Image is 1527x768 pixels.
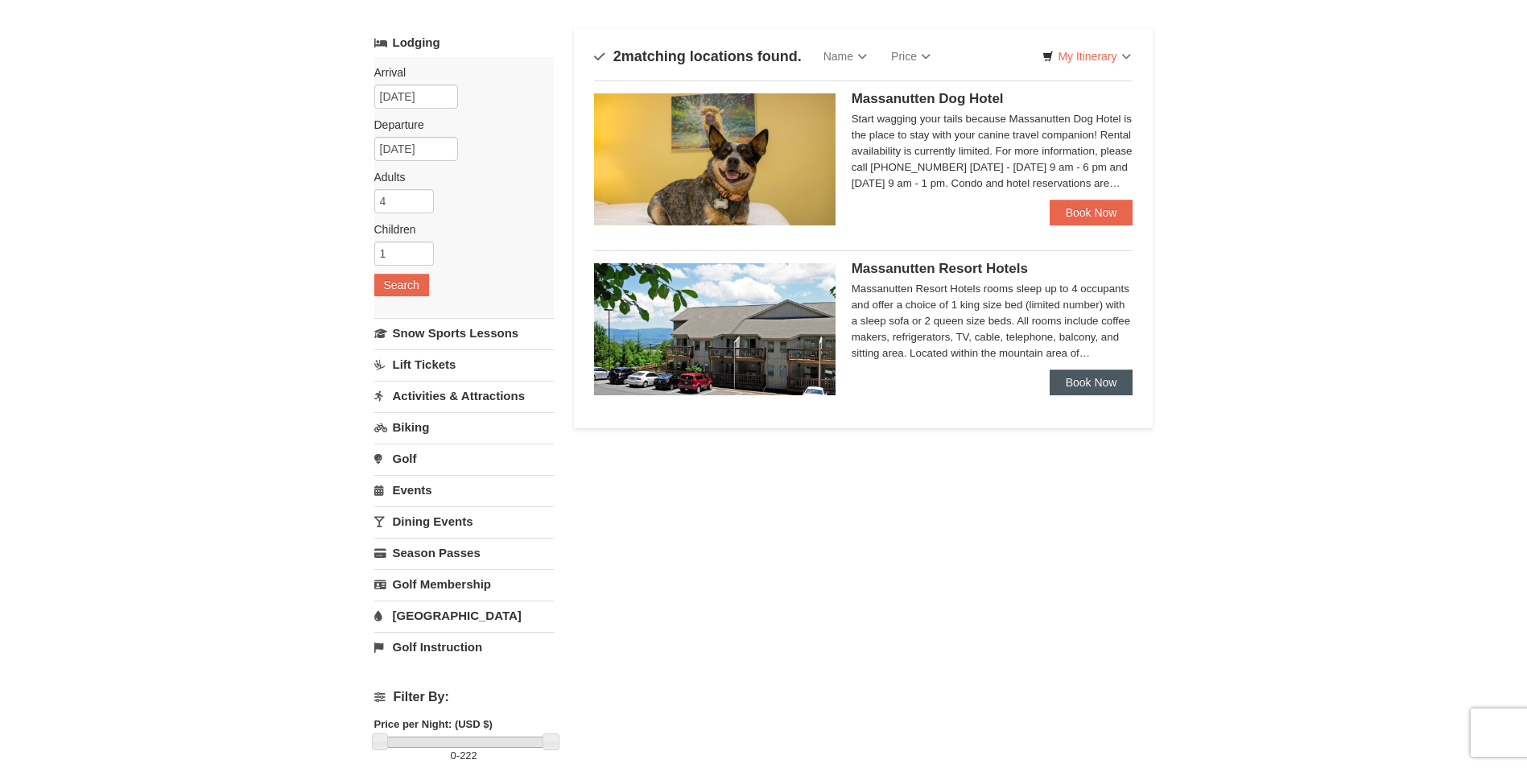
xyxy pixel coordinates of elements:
[852,261,1028,276] span: Massanutten Resort Hotels
[374,601,554,630] a: [GEOGRAPHIC_DATA]
[374,274,429,296] button: Search
[374,632,554,662] a: Golf Instruction
[374,748,554,764] label: -
[594,48,802,64] h4: matching locations found.
[594,93,836,225] img: 27428181-5-81c892a3.jpg
[374,318,554,348] a: Snow Sports Lessons
[1050,200,1133,225] a: Book Now
[1050,370,1133,395] a: Book Now
[374,117,542,133] label: Departure
[460,749,477,762] span: 222
[374,169,542,185] label: Adults
[852,281,1133,361] div: Massanutten Resort Hotels rooms sleep up to 4 occupants and offer a choice of 1 king size bed (li...
[852,111,1133,192] div: Start wagging your tails because Massanutten Dog Hotel is the place to stay with your canine trav...
[594,263,836,395] img: 19219026-1-e3b4ac8e.jpg
[613,48,621,64] span: 2
[374,538,554,568] a: Season Passes
[374,690,554,704] h4: Filter By:
[1032,44,1141,68] a: My Itinerary
[374,64,542,81] label: Arrival
[811,40,879,72] a: Name
[374,569,554,599] a: Golf Membership
[451,749,456,762] span: 0
[879,40,943,72] a: Price
[374,381,554,411] a: Activities & Attractions
[374,718,493,730] strong: Price per Night: (USD $)
[374,412,554,442] a: Biking
[374,28,554,57] a: Lodging
[374,444,554,473] a: Golf
[374,475,554,505] a: Events
[374,506,554,536] a: Dining Events
[852,91,1004,106] span: Massanutten Dog Hotel
[374,349,554,379] a: Lift Tickets
[374,221,542,237] label: Children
